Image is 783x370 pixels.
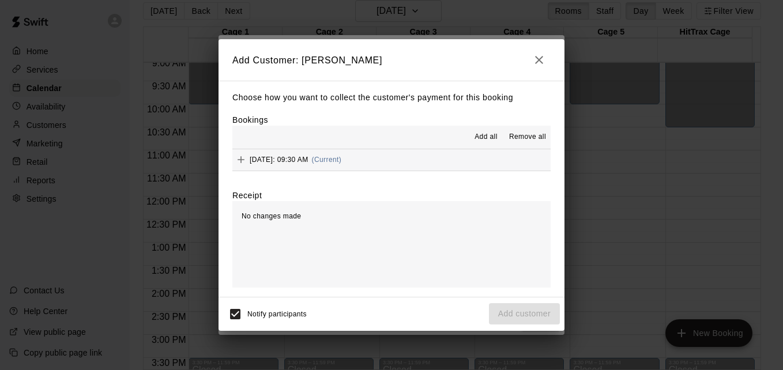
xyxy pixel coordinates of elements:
button: Add all [468,128,505,146]
span: Remove all [509,131,546,143]
button: Add[DATE]: 09:30 AM(Current) [232,149,551,171]
span: No changes made [242,212,301,220]
label: Receipt [232,190,262,201]
span: Add [232,155,250,164]
span: Notify participants [247,310,307,318]
span: Add all [475,131,498,143]
button: Remove all [505,128,551,146]
h2: Add Customer: [PERSON_NAME] [219,39,564,81]
p: Choose how you want to collect the customer's payment for this booking [232,90,551,105]
span: [DATE]: 09:30 AM [250,156,308,164]
label: Bookings [232,115,268,124]
span: (Current) [312,156,342,164]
